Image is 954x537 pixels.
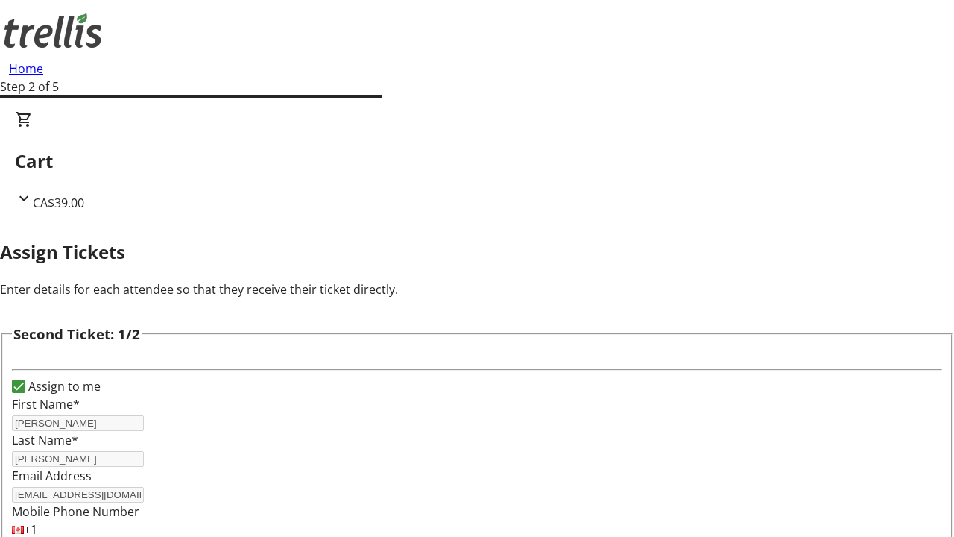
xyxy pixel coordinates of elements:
[25,377,101,395] label: Assign to me
[15,148,939,175] h2: Cart
[12,468,92,484] label: Email Address
[12,396,80,412] label: First Name*
[12,503,139,520] label: Mobile Phone Number
[33,195,84,211] span: CA$39.00
[15,110,939,212] div: CartCA$39.00
[13,324,140,345] h3: Second Ticket: 1/2
[12,432,78,448] label: Last Name*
